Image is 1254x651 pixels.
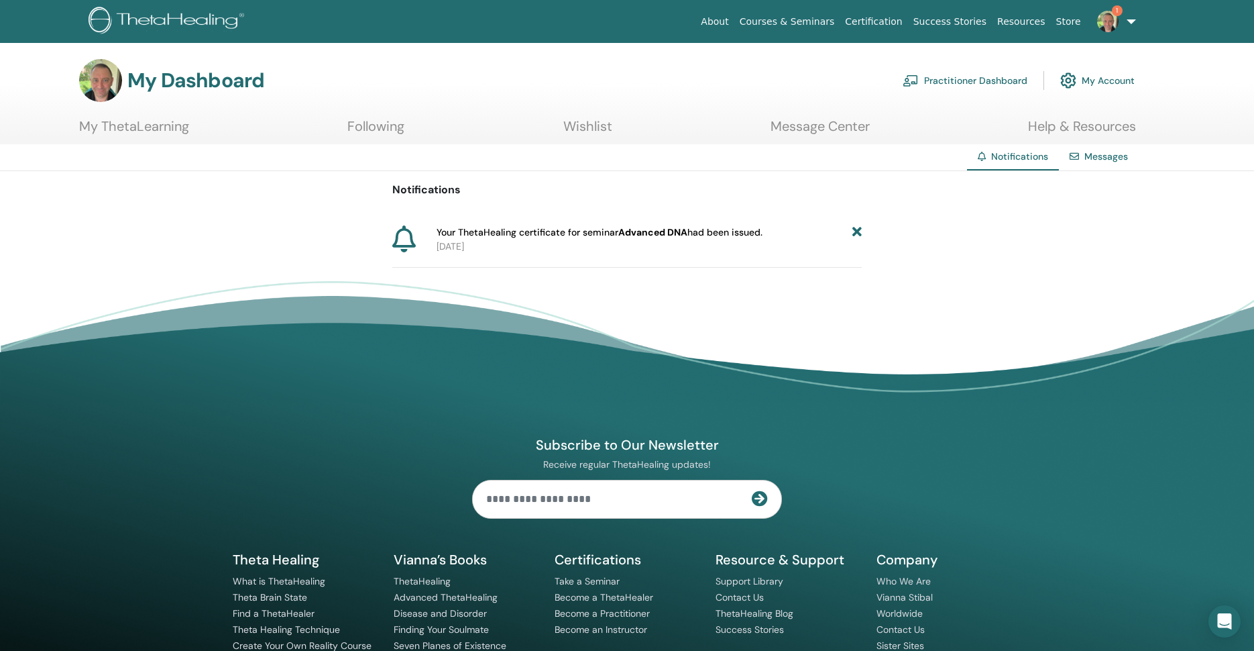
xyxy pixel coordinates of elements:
a: Become a ThetaHealer [555,591,653,603]
span: Your ThetaHealing certificate for seminar had been issued. [437,226,762,240]
a: My Account [1060,66,1135,95]
a: My ThetaLearning [79,118,189,144]
p: Receive regular ThetaHealing updates! [472,458,782,470]
a: Who We Are [876,575,931,587]
a: Contact Us [876,623,925,636]
a: Help & Resources [1028,118,1136,144]
a: Certification [840,9,907,34]
a: Resources [992,9,1051,34]
h5: Theta Healing [233,551,378,568]
a: Success Stories [716,623,784,636]
p: Notifications [392,182,862,198]
a: Store [1051,9,1086,34]
h5: Certifications [555,551,699,568]
a: Become an Instructor [555,623,647,636]
a: Following [347,118,404,144]
span: 1 [1112,5,1123,16]
a: Disease and Disorder [394,607,487,619]
a: What is ThetaHealing [233,575,325,587]
span: Notifications [991,150,1048,162]
img: logo.png [89,7,249,37]
a: Practitioner Dashboard [903,66,1027,95]
h3: My Dashboard [127,68,264,93]
a: Theta Brain State [233,591,307,603]
a: Theta Healing Technique [233,623,340,636]
a: Success Stories [908,9,992,34]
a: Messages [1084,150,1128,162]
b: Advanced DNA [618,226,687,238]
img: cog.svg [1060,69,1076,92]
a: Find a ThetaHealer [233,607,315,619]
img: default.jpg [1097,11,1119,32]
a: Message Center [771,118,870,144]
a: Become a Practitioner [555,607,650,619]
a: Finding Your Soulmate [394,623,489,636]
a: About [695,9,734,34]
a: Take a Seminar [555,575,620,587]
a: ThetaHealing Blog [716,607,793,619]
p: [DATE] [437,240,862,254]
div: Open Intercom Messenger [1208,605,1241,638]
a: Vianna Stibal [876,591,933,603]
h5: Company [876,551,1021,568]
a: Contact Us [716,591,764,603]
a: Support Library [716,575,783,587]
a: Courses & Seminars [734,9,840,34]
h4: Subscribe to Our Newsletter [472,436,782,454]
h5: Vianna’s Books [394,551,538,568]
img: default.jpg [79,59,122,102]
h5: Resource & Support [716,551,860,568]
a: Worldwide [876,607,923,619]
img: chalkboard-teacher.svg [903,74,919,87]
a: Wishlist [563,118,612,144]
a: Advanced ThetaHealing [394,591,498,603]
a: ThetaHealing [394,575,451,587]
